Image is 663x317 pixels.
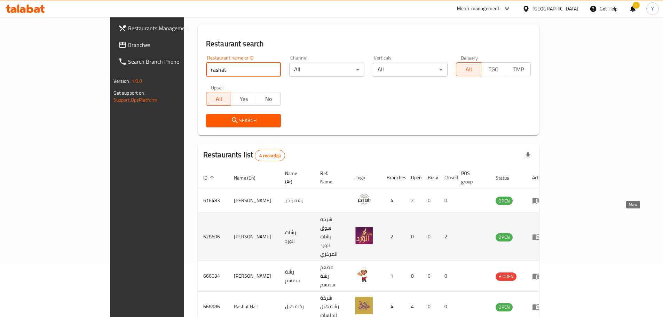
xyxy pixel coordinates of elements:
[527,167,551,188] th: Action
[113,20,221,37] a: Restaurants Management
[509,64,528,74] span: TMP
[381,261,405,292] td: 1
[355,266,373,284] img: Rashat Semsem
[355,227,373,244] img: Rashat Al Ward
[439,261,456,292] td: 0
[405,213,422,261] td: 0
[484,64,503,74] span: TGO
[532,272,545,280] div: Menu
[381,167,405,188] th: Branches
[405,167,422,188] th: Open
[206,114,281,127] button: Search
[203,174,216,182] span: ID
[203,150,285,161] h2: Restaurants list
[128,41,215,49] span: Branches
[315,213,350,261] td: شركة سوق رشات الورد المركزي
[279,188,315,213] td: رشة زعتر
[285,169,306,186] span: Name (Ar)
[459,64,478,74] span: All
[422,188,439,213] td: 0
[206,39,531,49] h2: Restaurant search
[279,213,315,261] td: رشات الورد
[355,190,373,208] img: Rashat Zatar
[206,92,231,106] button: All
[496,303,513,311] div: OPEN
[234,94,253,104] span: Yes
[532,303,545,311] div: Menu
[373,63,448,77] div: All
[211,85,224,90] label: Upsell
[496,197,513,205] span: OPEN
[289,63,364,77] div: All
[259,94,278,104] span: No
[350,167,381,188] th: Logo
[457,5,500,13] div: Menu-management
[439,213,456,261] td: 2
[320,169,341,186] span: Ref. Name
[132,77,142,86] span: 1.0.0
[456,62,481,76] button: All
[234,174,265,182] span: Name (En)
[128,57,215,66] span: Search Branch Phone
[209,94,228,104] span: All
[506,62,531,76] button: TMP
[461,55,478,60] label: Delivery
[496,303,513,311] span: OPEN
[128,24,215,32] span: Restaurants Management
[279,261,315,292] td: رشة سمسم
[256,92,281,106] button: No
[651,5,654,13] span: Y
[461,169,482,186] span: POS group
[255,152,285,159] span: 4 record(s)
[381,188,405,213] td: 4
[231,92,256,106] button: Yes
[113,77,131,86] span: Version:
[228,188,279,213] td: [PERSON_NAME]
[439,188,456,213] td: 0
[113,88,145,97] span: Get support on:
[228,261,279,292] td: [PERSON_NAME]
[255,150,285,161] div: Total records count
[113,37,221,53] a: Branches
[496,174,518,182] span: Status
[228,213,279,261] td: [PERSON_NAME]
[422,261,439,292] td: 0
[381,213,405,261] td: 2
[405,261,422,292] td: 0
[405,188,422,213] td: 2
[113,53,221,70] a: Search Branch Phone
[520,147,536,164] div: Export file
[439,167,456,188] th: Closed
[355,297,373,314] img: Rashat Hail
[212,116,275,125] span: Search
[496,272,516,280] span: HIDDEN
[315,261,350,292] td: مطعم رشة سمسم
[113,95,158,104] a: Support.OpsPlatform
[481,62,506,76] button: TGO
[496,233,513,241] span: OPEN
[422,167,439,188] th: Busy
[206,63,281,77] input: Search for restaurant name or ID..
[532,5,578,13] div: [GEOGRAPHIC_DATA]
[532,196,545,205] div: Menu
[422,213,439,261] td: 0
